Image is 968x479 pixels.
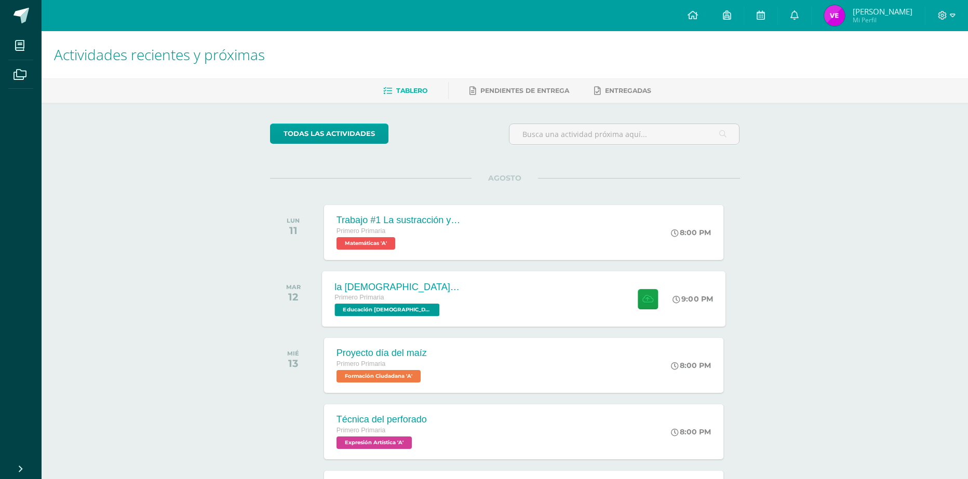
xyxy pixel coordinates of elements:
[396,87,427,94] span: Tablero
[287,224,300,237] div: 11
[853,16,912,24] span: Mi Perfil
[334,304,439,316] span: Educación Cristiana 'A'
[287,357,299,369] div: 13
[337,360,385,367] span: Primero Primaria
[673,294,713,304] div: 9:00 PM
[671,228,711,237] div: 8:00 PM
[337,215,461,226] div: Trabajo #1 La sustracción y su prueba
[480,87,569,94] span: Pendientes de entrega
[334,281,460,292] div: la [DEMOGRAPHIC_DATA] la palabra de [DEMOGRAPHIC_DATA]
[286,283,301,291] div: MAR
[853,6,912,17] span: [PERSON_NAME]
[337,237,395,250] span: Matemáticas 'A'
[469,83,569,99] a: Pendientes de entrega
[287,350,299,357] div: MIÉ
[605,87,651,94] span: Entregadas
[824,5,845,26] img: 7d8011f071b2d05fd0e7fa15b177ad90.png
[671,361,711,370] div: 8:00 PM
[594,83,651,99] a: Entregadas
[671,427,711,436] div: 8:00 PM
[509,124,740,144] input: Busca una actividad próxima aquí...
[337,427,385,434] span: Primero Primaria
[337,414,427,425] div: Técnica del perforado
[383,83,427,99] a: Tablero
[337,370,421,382] span: Formación Ciudadana 'A'
[337,436,412,449] span: Expresión Artística 'A'
[286,291,301,303] div: 12
[337,227,385,235] span: Primero Primaria
[334,294,384,301] span: Primero Primaria
[472,173,538,183] span: AGOSTO
[270,124,388,144] a: todas las Actividades
[54,45,265,64] span: Actividades recientes y próximas
[287,217,300,224] div: LUN
[337,348,427,359] div: Proyecto día del maíz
